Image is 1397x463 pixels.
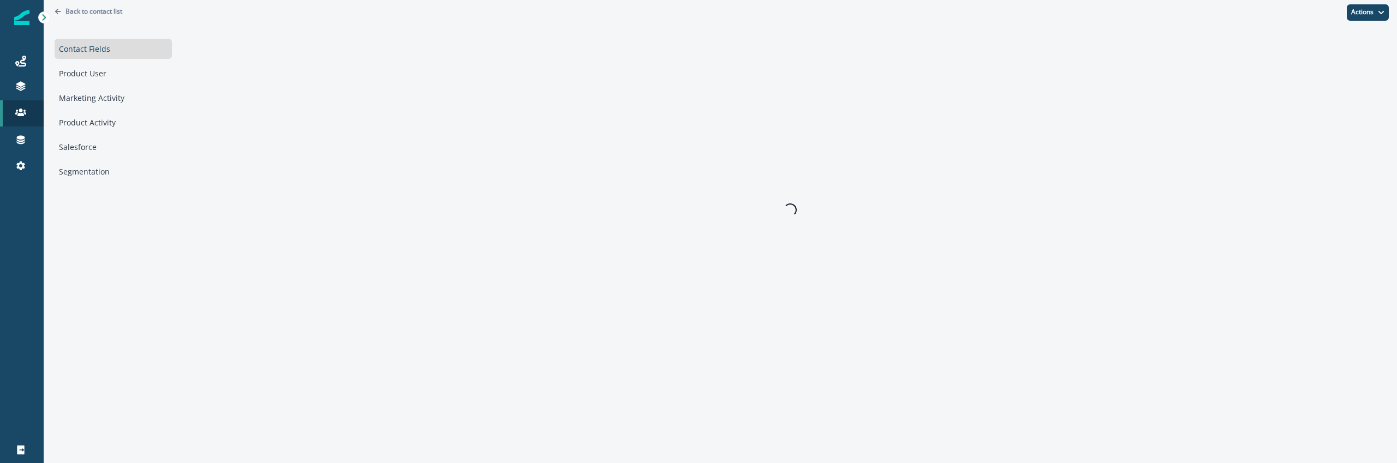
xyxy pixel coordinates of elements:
div: Segmentation [55,161,172,182]
div: Salesforce [55,137,172,157]
div: Marketing Activity [55,88,172,108]
div: Product User [55,63,172,83]
p: Back to contact list [65,7,122,16]
img: Inflection [14,10,29,25]
div: Contact Fields [55,39,172,59]
div: Product Activity [55,112,172,133]
button: Actions [1347,4,1389,21]
button: Go back [55,7,122,16]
